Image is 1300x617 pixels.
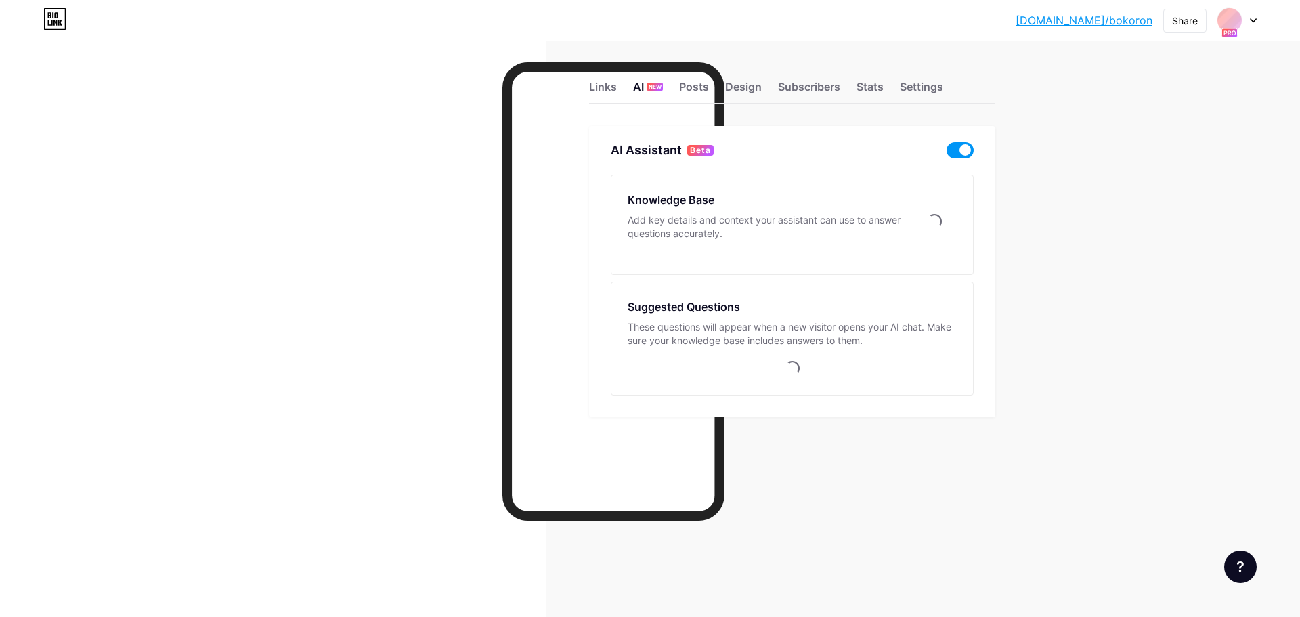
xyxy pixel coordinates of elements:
[857,79,884,103] div: Stats
[778,79,840,103] div: Subscribers
[725,79,762,103] div: Design
[589,79,617,103] div: Links
[628,320,957,347] div: These questions will appear when a new visitor opens your AI chat. Make sure your knowledge base ...
[649,83,662,91] span: NEW
[900,79,943,103] div: Settings
[611,142,682,158] div: AI Assistant
[1172,14,1198,28] div: Share
[1016,12,1152,28] a: [DOMAIN_NAME]/bokoron
[679,79,709,103] div: Posts
[628,213,912,240] div: Add key details and context your assistant can use to answer questions accurately.
[633,79,663,103] div: AI
[628,299,740,315] div: Suggested Questions
[628,192,714,208] div: Knowledge Base
[690,145,711,156] span: Beta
